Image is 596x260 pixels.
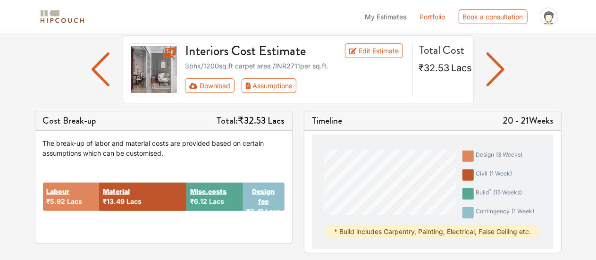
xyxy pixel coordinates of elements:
[103,197,125,205] span: ₹13.49
[247,207,264,215] span: ₹2.41
[476,169,512,181] div: civil
[47,197,66,205] span: ₹5.92
[126,197,142,205] span: Lacs
[247,186,281,206] button: Design fee
[129,43,180,95] img: gallery
[503,115,554,126] h5: 20 - 21 Weeks
[419,43,466,57] h4: Total Cost
[312,115,343,126] h5: Timeline
[92,52,110,86] img: arrow left
[242,78,297,93] button: Assumptions
[459,9,528,24] div: Book a consultation
[103,186,130,196] button: Material
[487,52,505,86] img: arrow left
[47,186,70,196] button: Labour
[326,226,539,237] div: * Build includes Carpentry, Painting, Electrical, False Ceiling etc.
[185,78,304,93] div: First group
[238,114,266,127] span: ₹32.53
[190,186,227,196] button: Misc.costs
[39,8,86,25] img: logo-horizontal.svg
[185,78,235,93] button: Download
[266,207,281,215] span: Lacs
[43,138,285,158] div: The break-up of labor and material costs are provided based on certain assumptions which can be c...
[489,170,512,177] span: ( 1 week )
[493,189,522,196] span: ( 15 weeks )
[365,13,407,21] span: My Estimates
[420,12,445,22] a: Portfolio
[345,43,403,58] a: Edit Estimate
[476,151,522,162] div: design
[190,197,207,205] span: ₹6.12
[268,114,285,127] span: Lacs
[43,115,97,126] h5: Cost Break-up
[451,62,472,74] span: Lacs
[39,6,86,27] span: logo-horizontal.svg
[496,151,522,158] span: ( 3 weeks )
[179,43,335,59] h3: Interiors Cost Estimate
[209,197,224,205] span: Lacs
[476,188,522,200] div: build
[185,61,407,71] div: 3bhk / 1200 sq.ft carpet area /INR 2711 per sq.ft.
[512,208,534,215] span: ( 1 week )
[419,62,449,74] span: ₹32.53
[217,115,285,126] h5: Total:
[476,207,534,218] div: contingency
[185,78,407,93] div: Toolbar with button groups
[67,197,83,205] span: Lacs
